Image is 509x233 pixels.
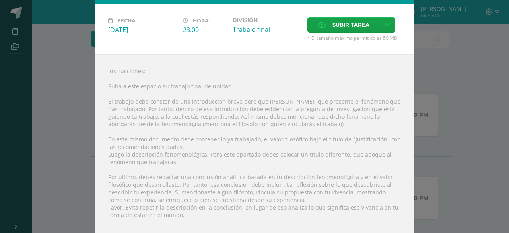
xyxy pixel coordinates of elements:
div: [DATE] [108,25,177,34]
span: Hora: [193,18,210,23]
label: División: [233,17,301,23]
div: Trabajo final [233,25,301,34]
span: Subir tarea [332,18,369,32]
span: * El tamaño máximo permitido es 50 MB [307,35,401,41]
div: 23:00 [183,25,226,34]
span: Fecha: [117,18,137,23]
